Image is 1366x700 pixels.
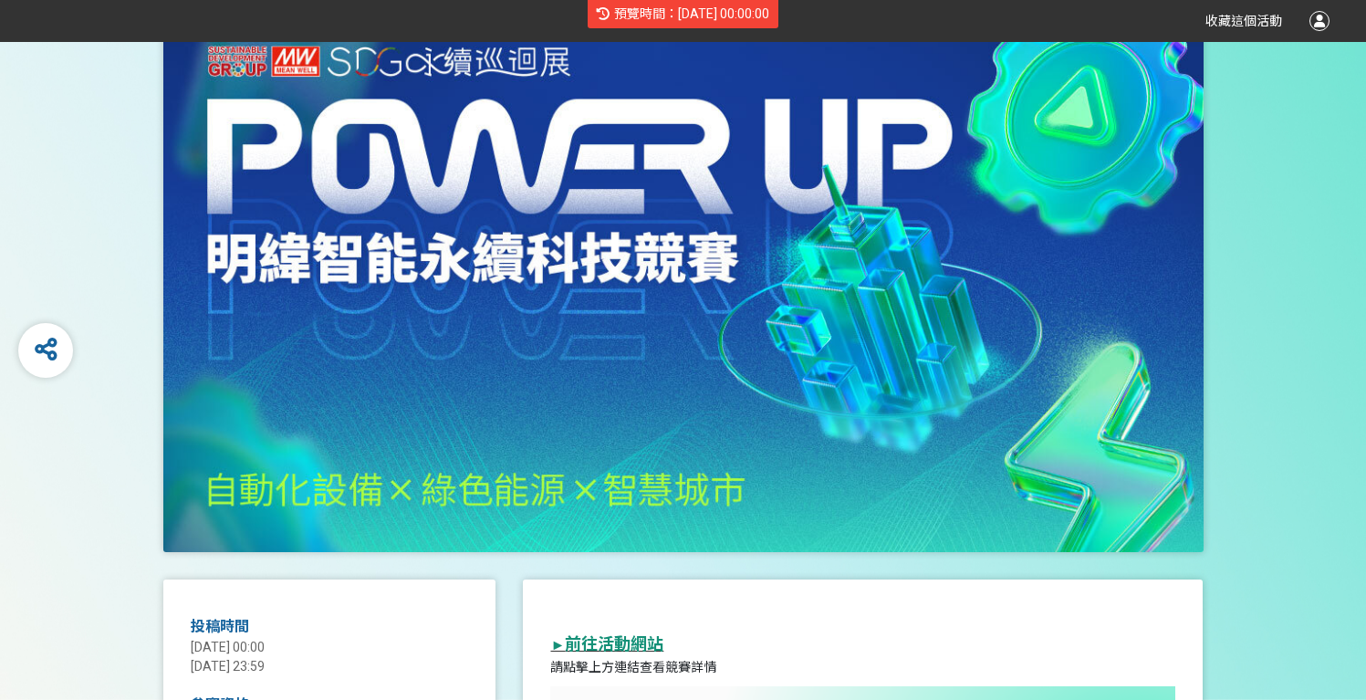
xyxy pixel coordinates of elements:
[191,640,265,654] span: [DATE] 00:00
[550,634,663,653] a: ►前往活動網站
[550,636,565,653] span: ►
[565,634,663,653] strong: 前往活動網站
[191,618,249,635] span: 投稿時間
[614,6,769,21] span: 預覽時間：[DATE] 00:00:00
[1205,14,1282,28] span: 收藏這個活動
[191,659,265,674] span: [DATE] 23:59
[550,658,1175,677] p: 請點擊上方連結查看競賽詳情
